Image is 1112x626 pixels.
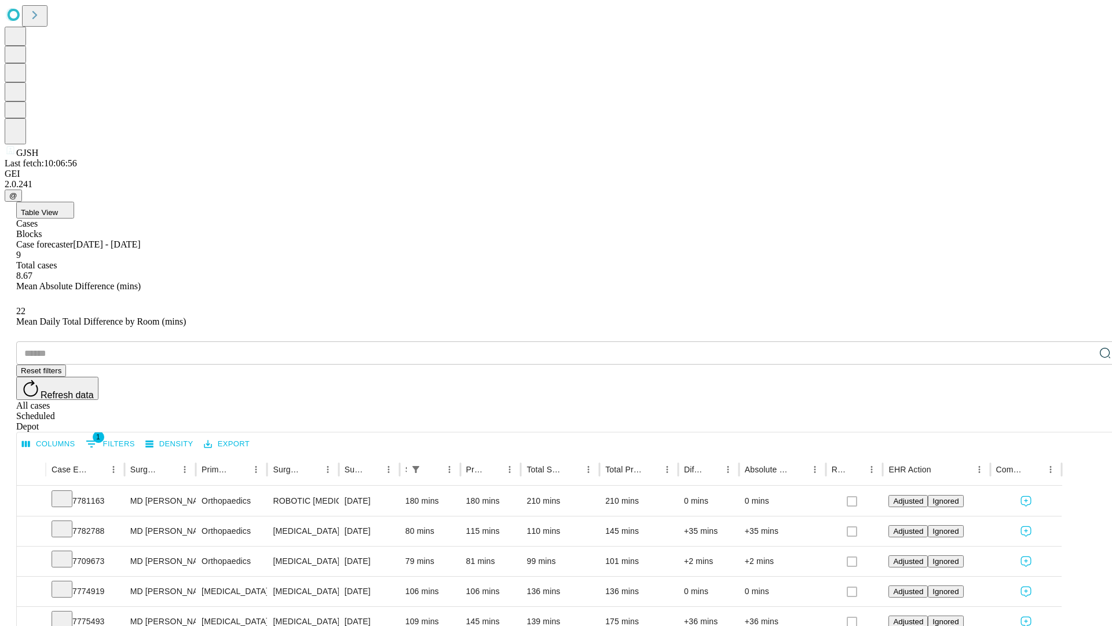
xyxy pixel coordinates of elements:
[932,587,959,596] span: Ignored
[996,465,1025,474] div: Comments
[16,260,57,270] span: Total cases
[5,158,77,168] span: Last fetch: 10:06:56
[888,525,928,537] button: Adjusted
[202,547,261,576] div: Orthopaedics
[466,577,515,606] div: 106 mins
[466,516,515,546] div: 115 mins
[405,547,455,576] div: 79 mins
[684,486,733,516] div: 0 mins
[320,461,336,478] button: Menu
[19,435,78,453] button: Select columns
[130,547,190,576] div: MD [PERSON_NAME] [PERSON_NAME] Md
[684,465,703,474] div: Difference
[52,486,119,516] div: 7781163
[273,547,332,576] div: [MEDICAL_DATA] WITH [MEDICAL_DATA] REPAIR
[745,577,820,606] div: 0 mins
[202,516,261,546] div: Orthopaedics
[52,516,119,546] div: 7782788
[273,486,332,516] div: ROBOTIC [MEDICAL_DATA] KNEE TOTAL
[425,461,441,478] button: Sort
[408,461,424,478] div: 1 active filter
[564,461,580,478] button: Sort
[73,239,140,249] span: [DATE] - [DATE]
[16,306,25,316] span: 22
[130,486,190,516] div: MD [PERSON_NAME] [PERSON_NAME] Md
[142,435,196,453] button: Density
[580,461,597,478] button: Menu
[52,577,119,606] div: 7774919
[791,461,807,478] button: Sort
[466,465,485,474] div: Predicted In Room Duration
[847,461,864,478] button: Sort
[105,461,122,478] button: Menu
[745,486,820,516] div: 0 mins
[605,547,672,576] div: 101 mins
[232,461,248,478] button: Sort
[684,516,733,546] div: +35 mins
[16,239,73,249] span: Case forecaster
[16,281,141,291] span: Mean Absolute Difference (mins)
[16,202,74,219] button: Table View
[526,547,594,576] div: 99 mins
[202,465,231,474] div: Primary Service
[5,179,1107,190] div: 2.0.241
[928,585,963,598] button: Ignored
[16,365,66,377] button: Reset filters
[932,497,959,505] span: Ignored
[832,465,847,474] div: Resolved in EHR
[932,527,959,536] span: Ignored
[405,577,455,606] div: 106 mins
[704,461,720,478] button: Sort
[932,557,959,566] span: Ignored
[605,486,672,516] div: 210 mins
[273,577,332,606] div: [MEDICAL_DATA]
[441,461,458,478] button: Menu
[466,547,515,576] div: 81 mins
[345,577,394,606] div: [DATE]
[1042,461,1059,478] button: Menu
[273,465,302,474] div: Surgery Name
[405,465,407,474] div: Scheduled In Room Duration
[23,552,40,572] button: Expand
[202,486,261,516] div: Orthopaedics
[684,577,733,606] div: 0 mins
[888,585,928,598] button: Adjusted
[89,461,105,478] button: Sort
[345,465,363,474] div: Surgery Date
[745,516,820,546] div: +35 mins
[202,577,261,606] div: [MEDICAL_DATA]
[16,316,186,326] span: Mean Daily Total Difference by Room (mins)
[745,465,789,474] div: Absolute Difference
[41,390,94,400] span: Refresh data
[466,486,515,516] div: 180 mins
[502,461,518,478] button: Menu
[345,547,394,576] div: [DATE]
[605,516,672,546] div: 145 mins
[888,495,928,507] button: Adjusted
[485,461,502,478] button: Sort
[16,271,32,281] span: 8.67
[684,547,733,576] div: +2 mins
[364,461,381,478] button: Sort
[405,516,455,546] div: 80 mins
[928,525,963,537] button: Ignored
[864,461,880,478] button: Menu
[23,492,40,512] button: Expand
[23,522,40,542] button: Expand
[745,547,820,576] div: +2 mins
[405,486,455,516] div: 180 mins
[526,465,563,474] div: Total Scheduled Duration
[83,435,138,453] button: Show filters
[659,461,675,478] button: Menu
[248,461,264,478] button: Menu
[408,461,424,478] button: Show filters
[893,617,923,626] span: Adjusted
[23,582,40,602] button: Expand
[381,461,397,478] button: Menu
[21,208,58,217] span: Table View
[345,516,394,546] div: [DATE]
[130,516,190,546] div: MD [PERSON_NAME] [PERSON_NAME] Md
[273,516,332,546] div: [MEDICAL_DATA] [MEDICAL_DATA]
[605,577,672,606] div: 136 mins
[93,431,104,443] span: 1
